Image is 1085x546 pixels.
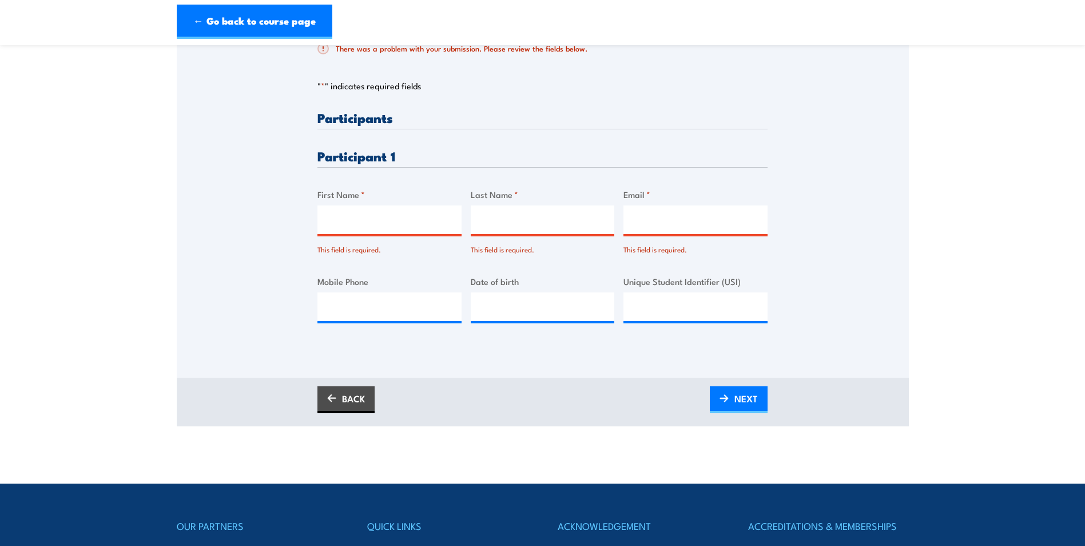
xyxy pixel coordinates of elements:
label: Email [623,188,768,201]
h4: QUICK LINKS [367,518,527,534]
label: Date of birth [471,275,615,288]
h4: ACKNOWLEDGEMENT [558,518,718,534]
label: Unique Student Identifier (USI) [623,275,768,288]
h3: Participants [317,111,768,124]
div: This field is required. [471,239,615,255]
h3: Participant 1 [317,149,768,163]
div: This field is required. [623,239,768,255]
p: " " indicates required fields [317,80,768,92]
h4: OUR PARTNERS [177,518,337,534]
div: This field is required. [317,239,462,255]
a: ← Go back to course page [177,5,332,39]
h2: There was a problem with your submission. Please review the fields below. [317,43,758,54]
a: BACK [317,386,375,413]
label: First Name [317,188,462,201]
a: NEXT [710,386,768,413]
label: Last Name [471,188,615,201]
h4: ACCREDITATIONS & MEMBERSHIPS [748,518,908,534]
label: Mobile Phone [317,275,462,288]
span: NEXT [734,383,758,414]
